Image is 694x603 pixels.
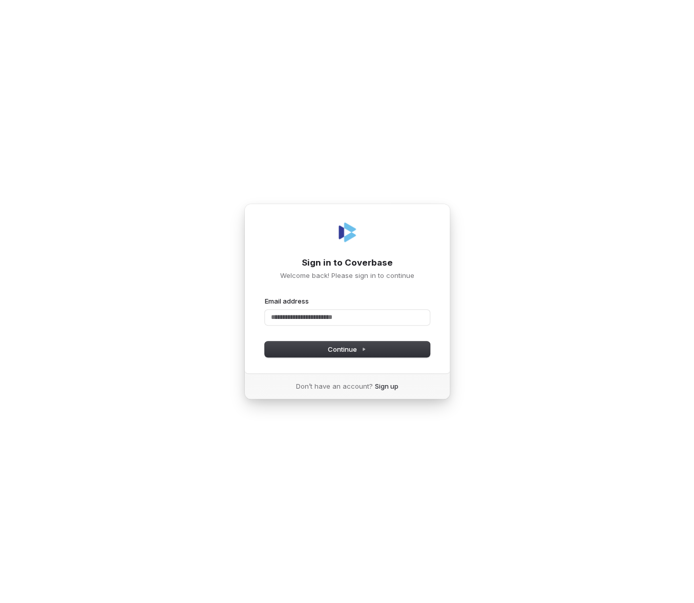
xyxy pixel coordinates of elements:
[375,381,398,391] a: Sign up
[335,220,360,245] img: Coverbase
[265,257,430,269] h1: Sign in to Coverbase
[265,271,430,280] p: Welcome back! Please sign in to continue
[265,296,309,306] label: Email address
[328,345,366,354] span: Continue
[296,381,373,391] span: Don’t have an account?
[265,341,430,357] button: Continue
